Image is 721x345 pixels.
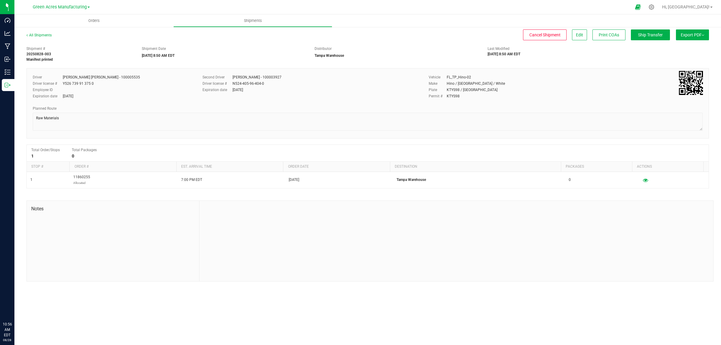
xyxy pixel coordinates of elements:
[73,174,90,186] span: 11860255
[33,75,63,80] label: Driver
[638,32,663,37] span: Ship Transfer
[283,162,390,172] th: Order date
[69,162,176,172] th: Order #
[5,17,11,23] inline-svg: Dashboard
[233,81,264,86] div: N524-405-96-404-0
[289,177,299,183] span: [DATE]
[3,338,12,342] p: 08/28
[631,29,670,40] button: Ship Transfer
[5,30,11,36] inline-svg: Analytics
[142,53,175,58] strong: [DATE] 8:50 AM EDT
[33,106,56,111] span: Planned Route
[31,154,34,158] strong: 1
[233,87,243,93] div: [DATE]
[561,162,632,172] th: Packages
[63,81,94,86] div: Y526 739 91 375 0
[488,46,510,51] label: Last Modified
[3,322,12,338] p: 10:56 AM EDT
[5,56,11,62] inline-svg: Inbound
[6,297,24,315] iframe: Resource center
[662,5,710,9] span: Hi, [GEOGRAPHIC_DATA]!
[429,93,447,99] label: Permit #
[429,75,447,80] label: Vehicle
[5,69,11,75] inline-svg: Inventory
[390,162,561,172] th: Destination
[27,162,69,172] th: Stop #
[63,75,140,80] div: [PERSON_NAME] [PERSON_NAME] - 100005535
[631,1,645,13] span: Open Ecommerce Menu
[26,52,51,56] strong: 20250828-003
[523,29,567,40] button: Cancel Shipment
[397,177,561,183] p: Tampa Warehouse
[236,18,270,23] span: Shipments
[33,93,63,99] label: Expiration date
[676,29,709,40] button: Export PDF
[173,14,332,27] a: Shipments
[72,154,74,158] strong: 0
[592,29,625,40] button: Print COAs
[429,81,447,86] label: Make
[73,180,90,186] p: Allocated
[679,71,703,95] img: Scan me!
[569,177,571,183] span: 0
[202,81,233,86] label: Driver license #
[447,81,505,86] div: Hino / [GEOGRAPHIC_DATA] / White
[80,18,108,23] span: Orders
[176,162,283,172] th: Est. arrival time
[681,32,704,37] span: Export PDF
[679,71,703,95] qrcode: 20250828-003
[26,57,53,62] strong: Manifest printed
[315,53,344,58] strong: Tampa Warehouse
[31,205,195,212] span: Notes
[572,29,587,40] button: Edit
[576,32,583,37] span: Edit
[202,75,233,80] label: Second Driver
[30,177,32,183] span: 1
[632,162,703,172] th: Actions
[315,46,332,51] label: Distributor
[529,32,561,37] span: Cancel Shipment
[488,52,520,56] strong: [DATE] 8:50 AM EDT
[26,33,52,37] a: All Shipments
[447,93,460,99] div: KTYS98
[202,87,233,93] label: Expiration date
[26,46,133,51] span: Shipment #
[233,75,281,80] div: [PERSON_NAME] - 100003927
[63,93,73,99] div: [DATE]
[142,46,166,51] label: Shipment Date
[429,87,447,93] label: Plate
[447,75,471,80] div: FL_TP_Hino-02
[14,14,173,27] a: Orders
[5,43,11,49] inline-svg: Manufacturing
[447,87,497,93] div: KTYS98 / [GEOGRAPHIC_DATA]
[31,148,60,152] span: Total Order/Stops
[33,87,63,93] label: Employee ID
[72,148,97,152] span: Total Packages
[33,81,63,86] label: Driver license #
[648,4,655,10] div: Manage settings
[599,32,619,37] span: Print COAs
[33,5,87,10] span: Green Acres Manufacturing
[5,82,11,88] inline-svg: Outbound
[181,177,202,183] span: 7:00 PM EDT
